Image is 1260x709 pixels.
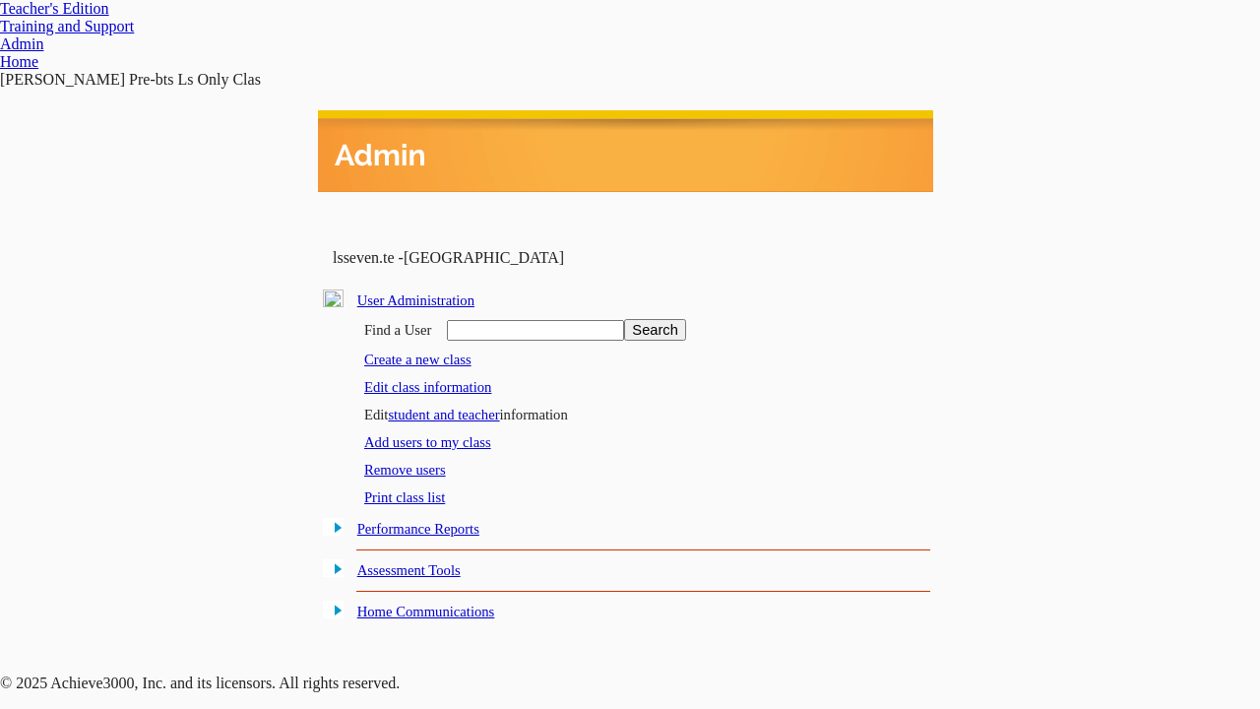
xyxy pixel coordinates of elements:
[364,379,491,395] a: Edit class information
[333,249,695,267] td: lsseven.te -
[363,406,687,424] td: Edit information
[357,521,479,537] a: Performance Reports
[357,604,495,619] a: Home Communications
[388,407,499,422] a: student and teacher
[323,601,344,618] img: plus.gif
[323,518,344,536] img: plus.gif
[364,434,491,450] a: Add users to my class
[109,5,119,14] img: teacher_arrow.png
[364,352,472,367] a: Create a new class
[364,489,445,505] a: Print class list
[624,319,685,341] input: Search
[357,292,474,308] a: User Administration
[364,462,446,478] a: Remove users
[323,559,344,577] img: plus.gif
[363,318,432,342] td: Find a User
[357,562,461,578] a: Assessment Tools
[318,110,933,192] img: header
[134,26,142,32] img: teacher_arrow_small.png
[404,249,564,266] nobr: [GEOGRAPHIC_DATA]
[323,290,344,307] img: minus.gif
